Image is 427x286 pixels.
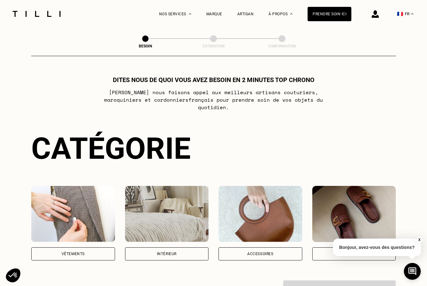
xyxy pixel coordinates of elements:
[206,12,222,16] a: Marque
[333,239,421,256] p: Bonjour, avez-vous des questions?
[62,252,85,256] div: Vêtements
[237,12,254,16] a: Artisan
[31,186,115,242] img: Vêtements
[397,11,403,17] span: 🇫🇷
[189,13,191,15] img: Menu déroulant
[251,44,313,48] div: Confirmation
[372,10,379,18] img: icône connexion
[290,13,293,15] img: Menu déroulant à propos
[219,186,302,242] img: Accessoires
[157,252,177,256] div: Intérieur
[182,44,245,48] div: Estimation
[10,11,63,17] img: Logo du service de couturière Tilli
[114,44,177,48] div: Besoin
[312,186,396,242] img: Chaussures
[90,89,338,111] p: [PERSON_NAME] nous faisons appel aux meilleurs artisans couturiers , maroquiniers et cordonniers ...
[125,186,209,242] img: Intérieur
[308,7,351,21] a: Prendre soin ici
[31,131,396,166] div: Catégorie
[247,252,274,256] div: Accessoires
[416,236,422,243] button: X
[113,76,314,84] h1: Dites nous de quoi vous avez besoin en 2 minutes top chrono
[411,13,414,15] img: menu déroulant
